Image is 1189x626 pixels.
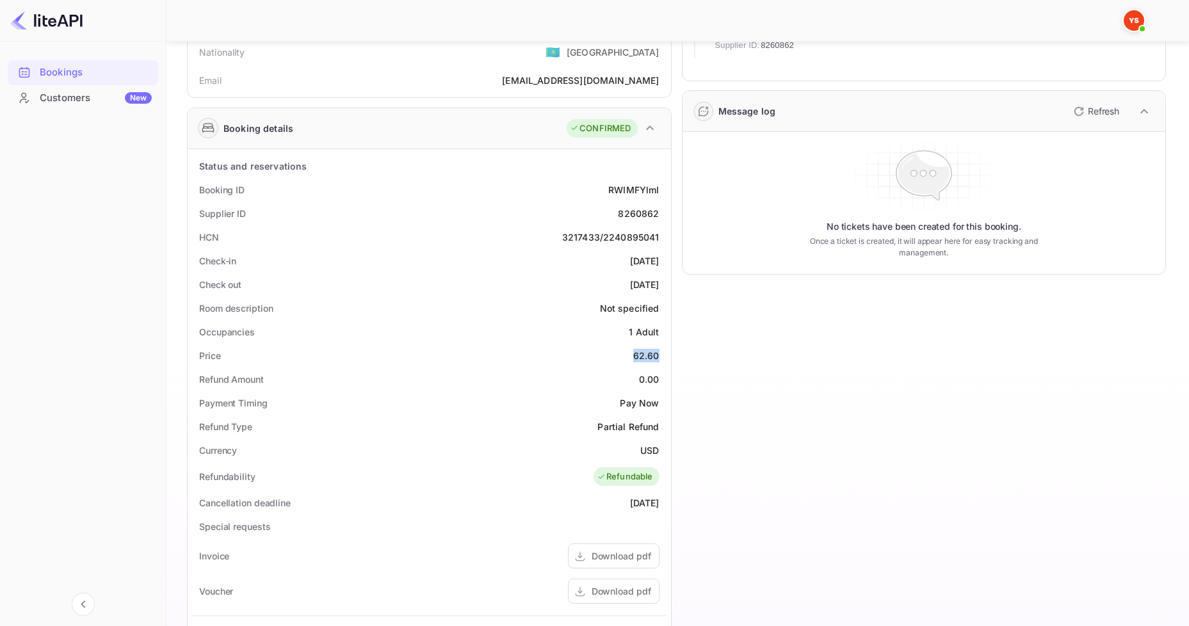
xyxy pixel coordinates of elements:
[40,65,152,80] div: Bookings
[546,40,560,63] span: United States
[761,39,794,52] span: 8260862
[827,220,1021,233] p: No tickets have been created for this booking.
[199,420,252,433] div: Refund Type
[8,60,158,85] div: Bookings
[199,254,236,268] div: Check-in
[125,92,152,104] div: New
[8,60,158,84] a: Bookings
[597,470,653,483] div: Refundable
[199,396,268,410] div: Payment Timing
[199,549,229,563] div: Invoice
[199,325,255,339] div: Occupancies
[199,496,291,510] div: Cancellation deadline
[199,444,237,457] div: Currency
[715,39,760,52] span: Supplier ID:
[1066,101,1124,122] button: Refresh
[199,373,264,386] div: Refund Amount
[794,236,1054,259] p: Once a ticket is created, it will appear here for easy tracking and management.
[199,301,273,315] div: Room description
[199,349,221,362] div: Price
[629,325,659,339] div: 1 Adult
[718,104,776,118] div: Message log
[592,584,651,598] div: Download pdf
[10,10,83,31] img: LiteAPI logo
[630,496,659,510] div: [DATE]
[600,301,659,315] div: Not specified
[223,122,293,135] div: Booking details
[633,349,659,362] div: 62.60
[570,122,631,135] div: CONFIRMED
[199,230,219,244] div: HCN
[1088,104,1119,118] p: Refresh
[597,420,659,433] div: Partial Refund
[199,74,222,87] div: Email
[199,470,255,483] div: Refundability
[640,444,659,457] div: USD
[618,207,659,220] div: 8260862
[1124,10,1144,31] img: Yandex Support
[199,45,245,59] div: Nationality
[608,183,659,197] div: RWIMFYlmI
[72,593,95,616] button: Collapse navigation
[199,207,246,220] div: Supplier ID
[8,86,158,109] a: CustomersNew
[199,159,307,173] div: Status and reservations
[592,549,651,563] div: Download pdf
[199,584,233,598] div: Voucher
[199,183,245,197] div: Booking ID
[639,373,659,386] div: 0.00
[40,91,152,106] div: Customers
[562,230,659,244] div: 3217433/2240895041
[199,520,270,533] div: Special requests
[630,278,659,291] div: [DATE]
[620,396,659,410] div: Pay Now
[8,86,158,111] div: CustomersNew
[502,74,659,87] div: [EMAIL_ADDRESS][DOMAIN_NAME]
[199,278,241,291] div: Check out
[630,254,659,268] div: [DATE]
[567,45,659,59] div: [GEOGRAPHIC_DATA]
